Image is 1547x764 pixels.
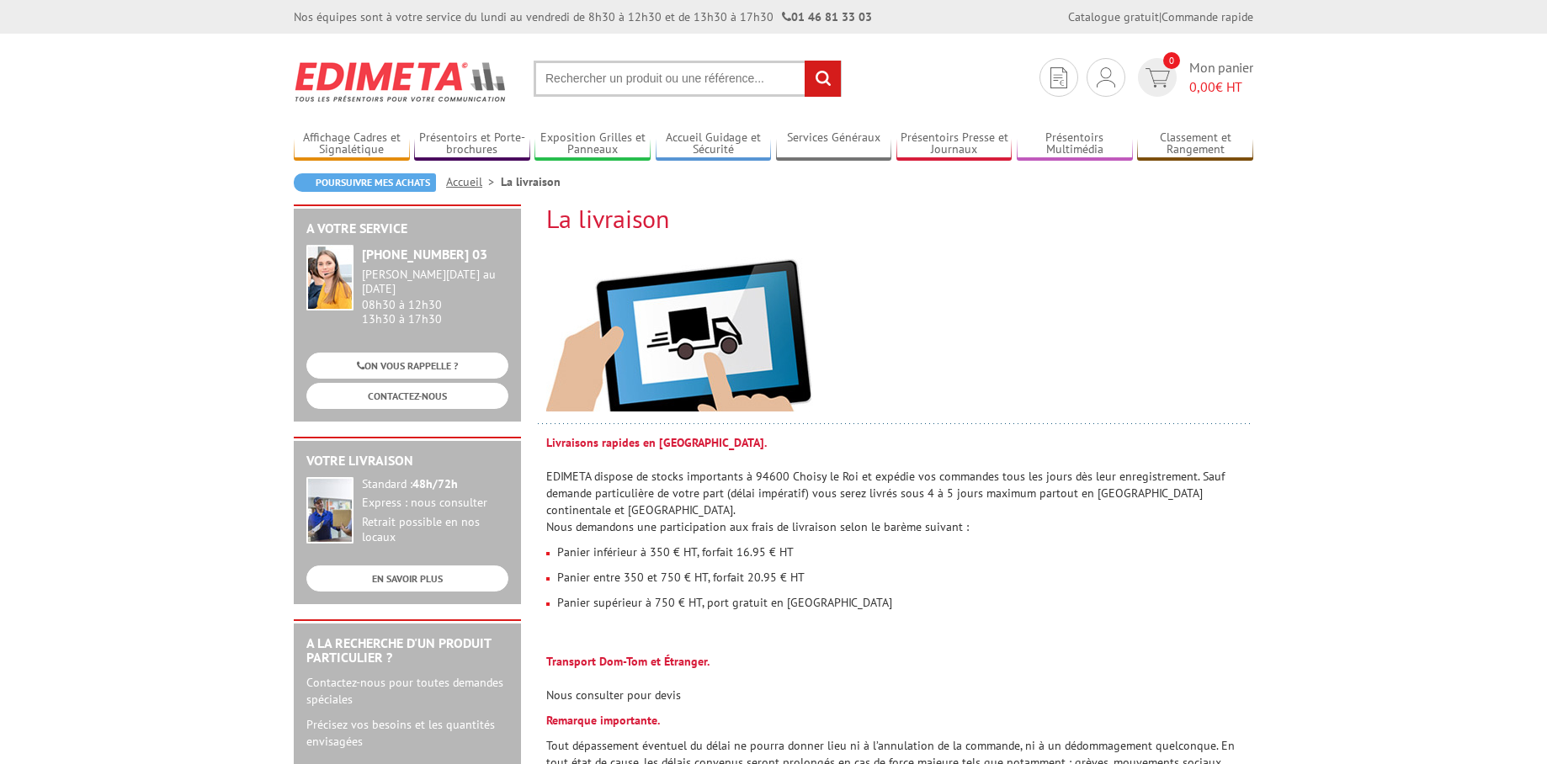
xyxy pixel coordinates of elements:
img: widget-livraison.jpg [306,477,354,544]
img: Edimeta [294,50,508,113]
input: Rechercher un produit ou une référence... [534,61,842,97]
img: puce_rouge.gif [546,550,557,557]
a: EN SAVOIR PLUS [306,565,508,592]
strong: Remarque importante. [546,713,660,728]
a: ON VOUS RAPPELLE ? [306,353,508,379]
div: Express : nous consulter [362,496,508,511]
div: 08h30 à 12h30 13h30 à 17h30 [362,268,508,326]
div: | [1068,8,1253,25]
h2: A votre service [306,221,508,236]
a: Classement et Rangement [1137,130,1253,158]
img: devis rapide [1097,67,1115,88]
img: widget-service.jpg [306,245,354,310]
a: Affichage Cadres et Signalétique [294,130,410,158]
span: € HT [1189,77,1253,97]
strong: [PHONE_NUMBER] 03 [362,246,487,263]
a: CONTACTEZ-NOUS [306,383,508,409]
strong: 01 46 81 33 03 [782,9,872,24]
img: puce_rouge.gif [546,601,557,607]
a: Accueil Guidage et Sécurité [656,130,772,158]
p: Contactez-nous pour toutes demandes spéciales [306,674,508,708]
a: devis rapide 0 Mon panier 0,00€ HT [1134,58,1253,97]
img: livraison.jpg [546,257,813,411]
p: Nous consulter pour devis [546,653,1245,703]
div: Retrait possible en nos locaux [362,515,508,545]
a: Présentoirs Presse et Journaux [896,130,1013,158]
p: Panier inférieur à 350 € HT, forfait 16.95 € HT [546,544,1245,560]
div: Standard : [362,477,508,492]
img: devis rapide [1050,67,1067,88]
strong: 48h/72h [412,476,458,491]
p: Précisez vos besoins et les quantités envisagées [306,716,508,750]
div: [PERSON_NAME][DATE] au [DATE] [362,268,508,296]
p: EDIMETA dispose de stocks importants à 94600 Choisy le Roi et expédie vos commandes tous les jour... [546,434,1245,535]
li: La livraison [501,173,561,190]
img: devis rapide [1146,68,1170,88]
a: Services Généraux [776,130,892,158]
span: 0 [1163,52,1180,69]
strong: Livraisons rapides en [GEOGRAPHIC_DATA]. [546,435,767,450]
img: puce_rouge.gif [546,576,557,582]
a: Commande rapide [1162,9,1253,24]
h2: Votre livraison [306,454,508,469]
div: Nos équipes sont à votre service du lundi au vendredi de 8h30 à 12h30 et de 13h30 à 17h30 [294,8,872,25]
p: Panier entre 350 et 750 € HT, forfait 20.95 € HT [546,569,1245,586]
h2: La livraison [546,204,1245,232]
span: Mon panier [1189,58,1253,97]
span: 0,00 [1189,78,1215,95]
strong: Transport Dom-Tom et Étranger. [546,654,710,669]
input: rechercher [805,61,841,97]
a: Poursuivre mes achats [294,173,436,192]
a: Accueil [446,174,501,189]
a: Exposition Grilles et Panneaux [534,130,651,158]
p: Panier supérieur à 750 € HT, port gratuit en [GEOGRAPHIC_DATA] [546,594,1245,611]
a: Catalogue gratuit [1068,9,1159,24]
a: Présentoirs et Porte-brochures [414,130,530,158]
h2: A la recherche d'un produit particulier ? [306,636,508,666]
a: Présentoirs Multimédia [1017,130,1133,158]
